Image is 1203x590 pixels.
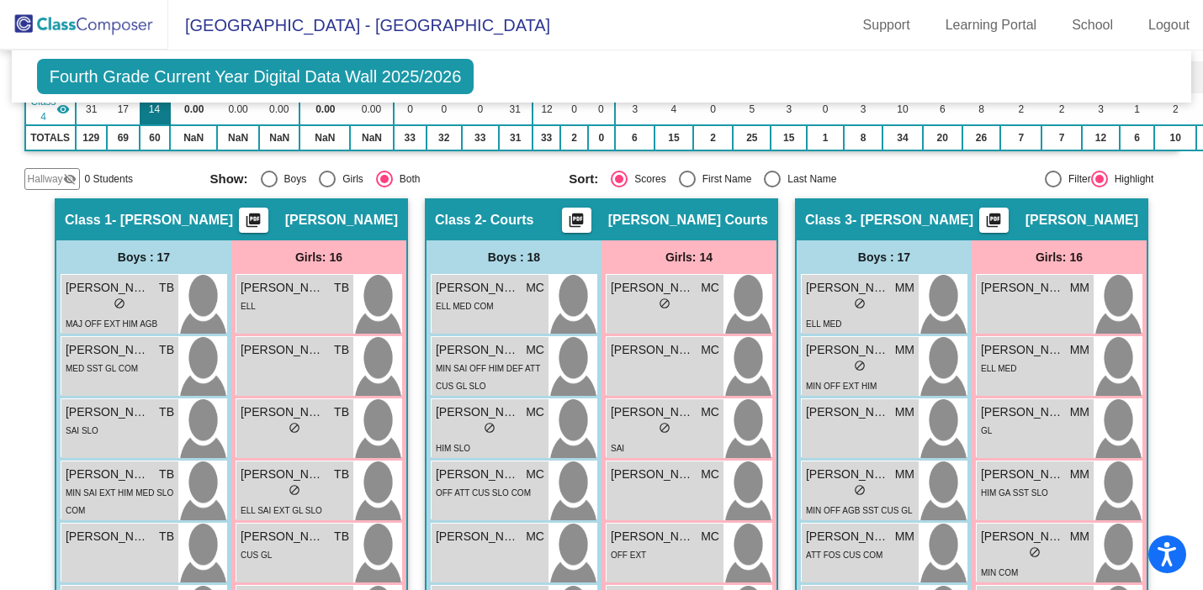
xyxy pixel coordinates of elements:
td: 5 [733,93,771,125]
td: 10 [1154,125,1196,150]
td: 0.00 [217,93,259,125]
td: 2 [1041,93,1082,125]
span: do_not_disturb_alt [659,422,670,434]
span: MC [526,279,544,297]
td: 26 [962,125,1001,150]
td: 32 [427,125,462,150]
span: [PERSON_NAME] [436,466,520,483]
td: 7 [1000,125,1041,150]
span: TB [334,466,349,483]
span: MM [895,341,914,359]
span: MM [895,466,914,483]
span: [PERSON_NAME] [611,528,695,545]
span: OFF ATT CUS SLO COM [436,488,531,498]
span: MM [895,279,914,297]
button: Print Students Details [562,208,591,233]
td: 2 [1000,93,1041,125]
span: [PERSON_NAME] [436,403,520,421]
span: [PERSON_NAME] [611,403,695,421]
span: - [PERSON_NAME] [852,212,973,229]
td: 12 [1082,125,1120,150]
td: 1 [807,125,844,150]
span: Show: [210,171,248,187]
td: 3 [1082,93,1120,125]
span: ELL [241,302,256,311]
td: 0 [462,93,499,125]
span: [PERSON_NAME] [806,528,890,545]
div: Girls [336,171,363,187]
td: 31 [499,93,533,125]
td: 6 [923,93,962,125]
td: 14 [140,93,171,125]
span: CUS GL [241,550,272,560]
td: 0 [588,93,615,125]
td: 2 [1154,93,1196,125]
span: MC [526,466,544,483]
span: HIM GA SST SLO [981,488,1048,498]
span: [PERSON_NAME] [241,528,325,545]
div: Both [393,171,421,187]
span: 0 Students [85,171,133,187]
span: TB [334,403,349,421]
td: 8 [962,93,1001,125]
span: MM [1070,403,1089,421]
span: [PERSON_NAME] [66,279,150,297]
td: 33 [533,125,561,150]
span: MM [1070,528,1089,545]
span: do_not_disturb_alt [854,298,866,309]
td: 0 [394,93,427,125]
span: MM [895,403,914,421]
span: [PERSON_NAME] [981,466,1065,483]
span: MIN OFF EXT HIM [806,382,877,391]
div: Boys : 18 [427,240,601,274]
span: MC [701,403,719,421]
div: Girls: 14 [601,240,776,274]
td: 25 [733,125,771,150]
span: TB [159,279,174,297]
span: [PERSON_NAME] [611,466,695,483]
td: TOTALS [25,125,76,150]
span: - Courts [482,212,533,229]
span: Hallway [28,171,63,187]
td: 31 [76,93,107,125]
mat-radio-group: Select an option [569,171,915,187]
span: ELL MED COM [436,302,494,311]
td: NaN [217,125,259,150]
span: do_not_disturb_alt [289,484,300,496]
span: SAI SLO [66,426,98,435]
span: MC [526,403,544,421]
span: MC [701,279,719,297]
td: 129 [76,125,107,150]
td: NaN [259,125,299,150]
button: Print Students Details [239,208,268,233]
mat-radio-group: Select an option [210,171,557,187]
span: Class 2 [435,212,482,229]
span: GL [981,426,992,435]
span: [PERSON_NAME] Castiyo [PERSON_NAME] [981,403,1065,421]
div: Boys : 17 [56,240,231,274]
div: Girls: 16 [231,240,406,274]
span: MC [701,341,719,359]
span: [PERSON_NAME] [PERSON_NAME] [981,279,1065,297]
span: [PERSON_NAME] [611,279,695,297]
a: School [1058,12,1126,39]
span: [PERSON_NAME] [66,341,150,359]
span: MAJ OFF EXT HIM AGB DEF GL [66,319,157,346]
span: Class 1 [65,212,112,229]
mat-icon: visibility_off [63,172,77,186]
span: [PERSON_NAME] [241,403,325,421]
td: 33 [462,125,499,150]
div: Filter [1062,171,1091,187]
span: TB [334,279,349,297]
td: 3 [615,93,655,125]
td: 3 [771,93,807,125]
td: 0 [807,93,844,125]
span: Class 3 [805,212,852,229]
span: [PERSON_NAME] [66,528,150,545]
span: [PERSON_NAME] [436,279,520,297]
span: do_not_disturb_alt [114,298,125,309]
span: ELL SAI EXT GL SLO [241,506,322,515]
span: [PERSON_NAME] [806,466,890,483]
td: 34 [882,125,923,150]
span: [GEOGRAPHIC_DATA] - [GEOGRAPHIC_DATA] [168,12,550,39]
